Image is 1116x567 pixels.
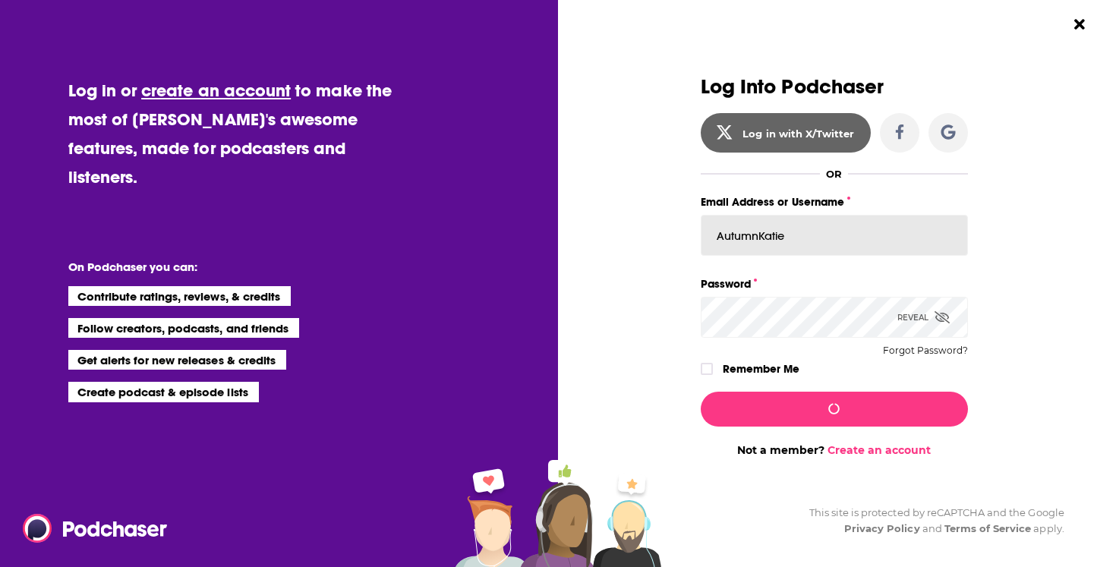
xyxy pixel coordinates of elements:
[68,286,292,306] li: Contribute ratings, reviews, & credits
[701,274,968,294] label: Password
[701,113,871,153] button: Log in with X/Twitter
[23,514,169,543] img: Podchaser - Follow, Share and Rate Podcasts
[701,76,968,98] h3: Log Into Podchaser
[68,260,372,274] li: On Podchaser you can:
[944,522,1032,534] a: Terms of Service
[701,443,968,457] div: Not a member?
[1065,10,1094,39] button: Close Button
[23,514,156,543] a: Podchaser - Follow, Share and Rate Podcasts
[742,128,854,140] div: Log in with X/Twitter
[844,522,920,534] a: Privacy Policy
[723,359,799,379] label: Remember Me
[68,350,286,370] li: Get alerts for new releases & credits
[141,80,291,101] a: create an account
[826,168,842,180] div: OR
[828,443,931,457] a: Create an account
[68,318,300,338] li: Follow creators, podcasts, and friends
[883,345,968,356] button: Forgot Password?
[897,297,950,338] div: Reveal
[701,215,968,256] input: Email Address or Username
[797,505,1064,537] div: This site is protected by reCAPTCHA and the Google and apply.
[68,382,259,402] li: Create podcast & episode lists
[701,192,968,212] label: Email Address or Username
